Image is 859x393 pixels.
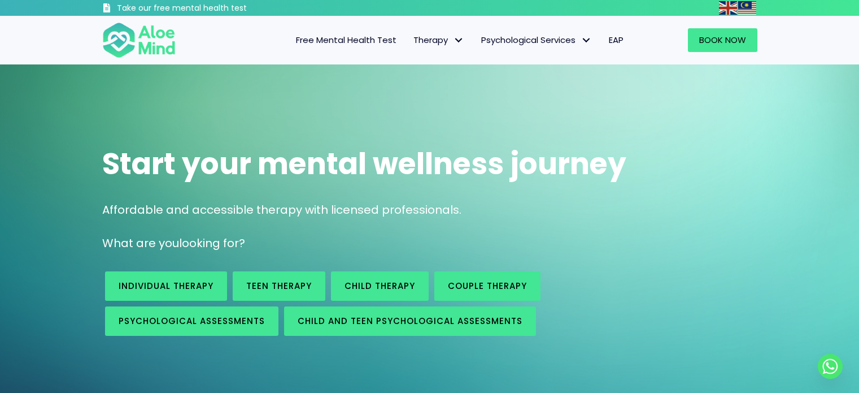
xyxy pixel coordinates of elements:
[719,1,738,14] a: English
[699,34,746,46] span: Book Now
[434,271,540,301] a: Couple therapy
[600,28,632,52] a: EAP
[578,32,595,49] span: Psychological Services: submenu
[738,1,756,15] img: ms
[448,280,527,292] span: Couple therapy
[298,315,522,327] span: Child and Teen Psychological assessments
[481,34,592,46] span: Psychological Services
[413,34,464,46] span: Therapy
[284,306,536,336] a: Child and Teen Psychological assessments
[102,143,626,184] span: Start your mental wellness journey
[179,235,245,251] span: looking for?
[119,280,213,292] span: Individual therapy
[473,28,600,52] a: Psychological ServicesPsychological Services: submenu
[331,271,429,301] a: Child Therapy
[405,28,473,52] a: TherapyTherapy: submenu
[105,306,278,336] a: Psychological assessments
[102,202,757,218] p: Affordable and accessible therapy with licensed professionals.
[719,1,737,15] img: en
[117,3,307,14] h3: Take our free mental health test
[688,28,757,52] a: Book Now
[119,315,265,327] span: Psychological assessments
[102,235,179,251] span: What are you
[102,21,176,59] img: Aloe mind Logo
[609,34,623,46] span: EAP
[105,271,227,301] a: Individual therapy
[451,32,467,49] span: Therapy: submenu
[102,3,307,16] a: Take our free mental health test
[287,28,405,52] a: Free Mental Health Test
[190,28,632,52] nav: Menu
[246,280,312,292] span: Teen Therapy
[738,1,757,14] a: Malay
[233,271,325,301] a: Teen Therapy
[818,354,843,379] a: Whatsapp
[296,34,396,46] span: Free Mental Health Test
[345,280,415,292] span: Child Therapy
